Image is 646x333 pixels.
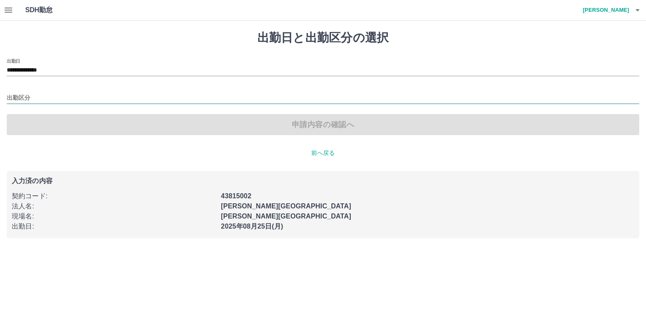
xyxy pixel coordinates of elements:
[12,221,216,232] p: 出勤日 :
[221,213,351,220] b: [PERSON_NAME][GEOGRAPHIC_DATA]
[221,202,351,210] b: [PERSON_NAME][GEOGRAPHIC_DATA]
[12,211,216,221] p: 現場名 :
[7,149,639,157] p: 前へ戻る
[12,201,216,211] p: 法人名 :
[7,31,639,45] h1: 出勤日と出勤区分の選択
[7,58,20,64] label: 出勤日
[221,192,251,200] b: 43815002
[12,178,634,184] p: 入力済の内容
[221,223,283,230] b: 2025年08月25日(月)
[12,191,216,201] p: 契約コード :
